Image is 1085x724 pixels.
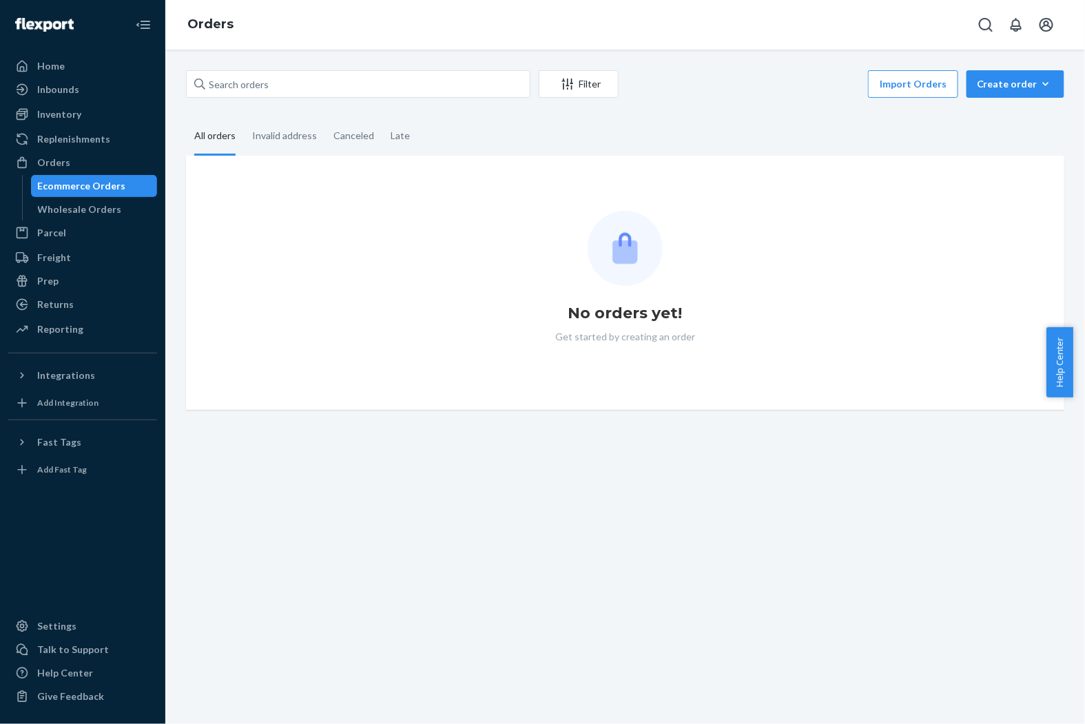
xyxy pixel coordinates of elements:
div: Add Fast Tag [37,464,87,475]
a: Returns [8,293,157,316]
div: All orders [194,118,236,156]
a: Settings [8,615,157,637]
input: Search orders [186,70,530,98]
a: Orders [187,17,234,32]
a: Inbounds [8,79,157,101]
button: Create order [967,70,1064,98]
button: Give Feedback [8,685,157,707]
div: Settings [37,619,76,633]
div: Reporting [37,322,83,336]
img: Empty list [588,211,663,286]
a: Add Fast Tag [8,459,157,481]
div: Create order [977,77,1054,91]
div: Home [37,59,65,73]
div: Fast Tags [37,435,81,449]
button: Open notifications [1002,11,1030,39]
button: Close Navigation [130,11,157,39]
div: Ecommerce Orders [38,179,126,193]
div: Prep [37,274,59,288]
div: Inventory [37,107,81,121]
button: Open Search Box [972,11,1000,39]
img: Flexport logo [15,18,74,32]
a: Wholesale Orders [31,198,158,220]
div: Inbounds [37,83,79,96]
a: Home [8,55,157,77]
div: Wholesale Orders [38,203,122,216]
button: Integrations [8,364,157,386]
ol: breadcrumbs [176,5,245,45]
button: Fast Tags [8,431,157,453]
div: Late [391,118,410,154]
div: Invalid address [252,118,317,154]
div: Canceled [333,118,374,154]
a: Orders [8,152,157,174]
button: Talk to Support [8,639,157,661]
div: Integrations [37,369,95,382]
div: Give Feedback [37,690,104,703]
div: Returns [37,298,74,311]
p: Get started by creating an order [555,330,695,344]
div: Orders [37,156,70,169]
div: Parcel [37,226,66,240]
a: Freight [8,247,157,269]
div: Add Integration [37,397,99,408]
a: Ecommerce Orders [31,175,158,197]
a: Reporting [8,318,157,340]
button: Help Center [1046,327,1073,397]
a: Prep [8,270,157,292]
div: Filter [539,77,618,91]
div: Help Center [37,666,93,680]
button: Open account menu [1033,11,1060,39]
div: Replenishments [37,132,110,146]
button: Filter [539,70,619,98]
a: Replenishments [8,128,157,150]
a: Parcel [8,222,157,244]
button: Import Orders [868,70,958,98]
div: Talk to Support [37,643,109,656]
div: Freight [37,251,71,265]
a: Inventory [8,103,157,125]
a: Help Center [8,662,157,684]
h1: No orders yet! [568,302,683,324]
a: Add Integration [8,392,157,414]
